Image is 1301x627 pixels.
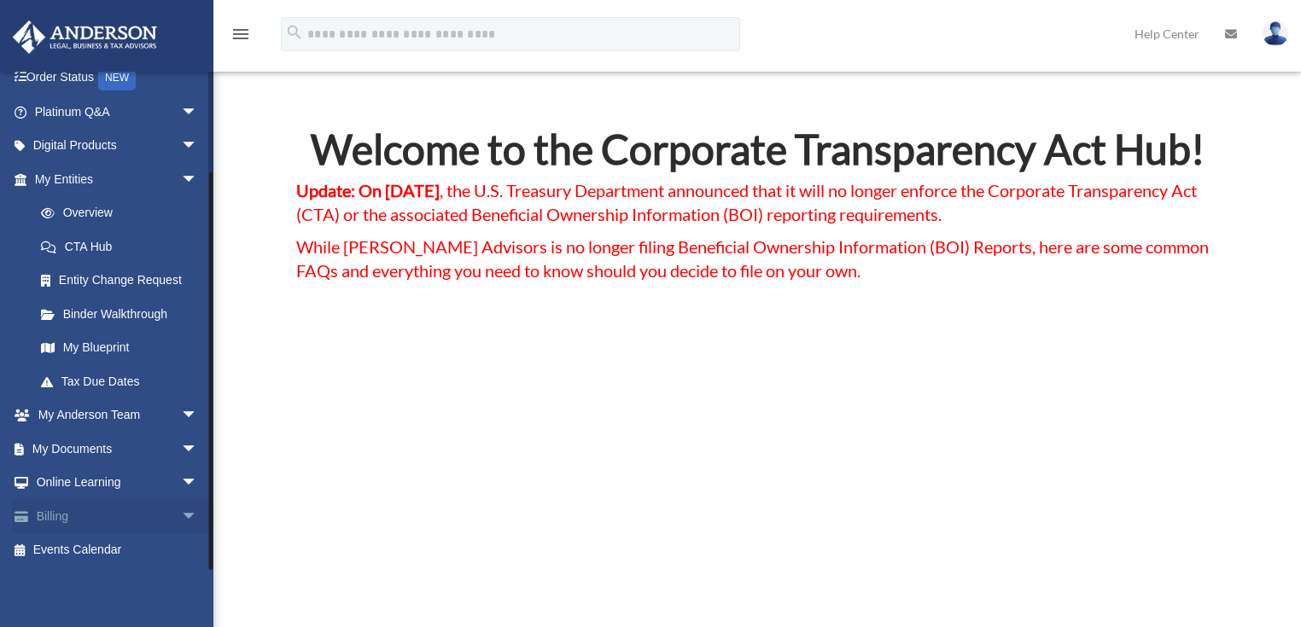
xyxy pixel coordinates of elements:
a: My Anderson Teamarrow_drop_down [12,398,224,433]
i: search [285,23,304,42]
span: arrow_drop_down [181,95,215,130]
div: NEW [98,65,136,90]
a: Events Calendar [12,533,224,567]
span: arrow_drop_down [181,129,215,164]
a: My Documentsarrow_drop_down [12,432,224,466]
a: CTA Hub [24,229,215,264]
a: Order StatusNEW [12,61,224,96]
a: My Entitiesarrow_drop_down [12,162,224,196]
strong: Update: On [DATE] [296,180,440,200]
span: arrow_drop_down [181,162,215,197]
span: arrow_drop_down [181,466,215,501]
h2: Welcome to the Corporate Transparency Act Hub! [296,129,1218,178]
a: Tax Due Dates [24,364,224,398]
a: Digital Productsarrow_drop_down [12,129,224,163]
span: arrow_drop_down [181,499,215,534]
img: User Pic [1263,21,1288,46]
a: Billingarrow_drop_down [12,499,224,533]
a: Online Learningarrow_drop_down [12,466,224,500]
a: Overview [24,196,224,230]
span: , the U.S. Treasury Department announced that it will no longer enforce the Corporate Transparenc... [296,180,1197,224]
span: While [PERSON_NAME] Advisors is no longer filing Beneficial Ownership Information (BOI) Reports, ... [296,236,1209,281]
a: Platinum Q&Aarrow_drop_down [12,95,224,129]
span: arrow_drop_down [181,432,215,467]
a: My Blueprint [24,331,224,365]
span: arrow_drop_down [181,398,215,433]
a: Binder Walkthrough [24,297,224,331]
a: menu [230,30,251,44]
i: menu [230,24,251,44]
a: Entity Change Request [24,264,224,298]
img: Anderson Advisors Platinum Portal [8,20,162,54]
